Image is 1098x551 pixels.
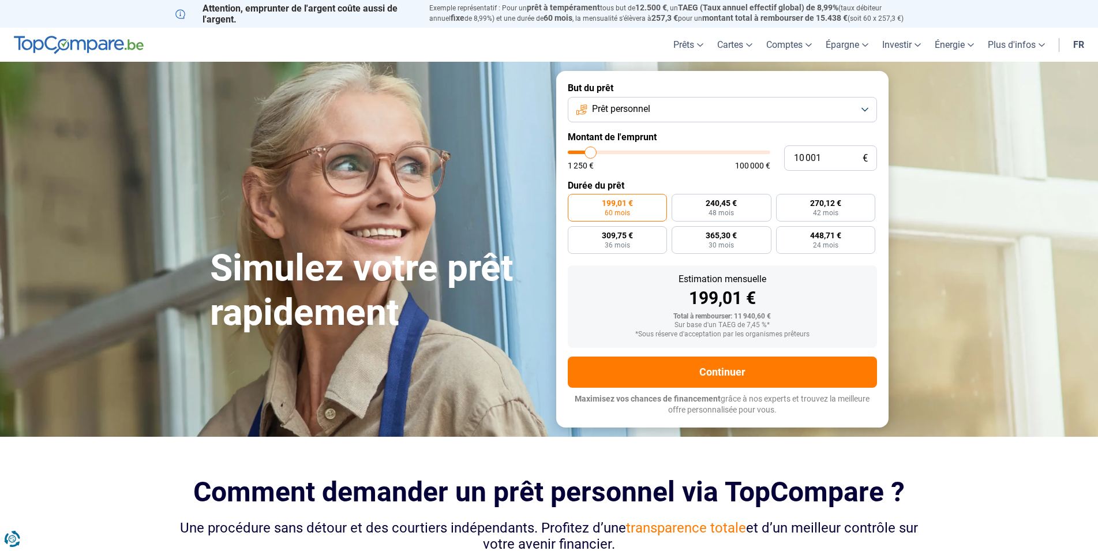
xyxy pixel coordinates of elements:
span: 199,01 € [602,199,633,207]
span: prêt à tempérament [527,3,600,12]
a: fr [1066,28,1091,62]
h2: Comment demander un prêt personnel via TopCompare ? [175,476,923,508]
span: 42 mois [813,209,838,216]
button: Prêt personnel [568,97,877,122]
span: Maximisez vos chances de financement [575,394,721,403]
span: transparence totale [626,520,746,536]
span: 12.500 € [635,3,667,12]
label: But du prêt [568,83,877,93]
div: Estimation mensuelle [577,275,868,284]
div: 199,01 € [577,290,868,307]
p: grâce à nos experts et trouvez la meilleure offre personnalisée pour vous. [568,393,877,416]
span: montant total à rembourser de 15.438 € [702,13,848,23]
span: 60 mois [605,209,630,216]
span: fixe [451,13,464,23]
span: 1 250 € [568,162,594,170]
a: Plus d'infos [981,28,1052,62]
span: Prêt personnel [592,103,650,115]
div: Total à rembourser: 11 940,60 € [577,313,868,321]
span: 309,75 € [602,231,633,239]
span: 240,45 € [706,199,737,207]
a: Comptes [759,28,819,62]
a: Prêts [666,28,710,62]
span: 365,30 € [706,231,737,239]
span: TAEG (Taux annuel effectif global) de 8,99% [678,3,838,12]
a: Épargne [819,28,875,62]
img: TopCompare [14,36,144,54]
span: 257,3 € [651,13,678,23]
span: 100 000 € [735,162,770,170]
p: Attention, emprunter de l'argent coûte aussi de l'argent. [175,3,415,25]
div: *Sous réserve d'acceptation par les organismes prêteurs [577,331,868,339]
button: Continuer [568,357,877,388]
span: 36 mois [605,242,630,249]
span: 448,71 € [810,231,841,239]
p: Exemple représentatif : Pour un tous but de , un (taux débiteur annuel de 8,99%) et une durée de ... [429,3,923,24]
span: 60 mois [544,13,572,23]
span: € [863,153,868,163]
a: Cartes [710,28,759,62]
a: Énergie [928,28,981,62]
h1: Simulez votre prêt rapidement [210,246,542,335]
span: 24 mois [813,242,838,249]
a: Investir [875,28,928,62]
span: 30 mois [709,242,734,249]
span: 48 mois [709,209,734,216]
label: Durée du prêt [568,180,877,191]
div: Sur base d'un TAEG de 7,45 %* [577,321,868,329]
label: Montant de l'emprunt [568,132,877,143]
span: 270,12 € [810,199,841,207]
